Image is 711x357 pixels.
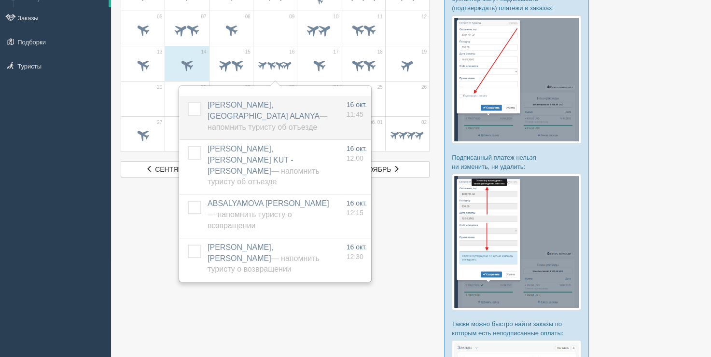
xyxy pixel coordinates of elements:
span: 12 [421,14,427,20]
span: 08 [245,14,251,20]
span: ноябрь [363,165,391,173]
img: %D0%BF%D0%BE%D0%B4%D1%82%D0%B2%D0%B5%D1%80%D0%B6%D0%B4%D0%B5%D0%BD%D0%B8%D0%B5-%D0%BE%D0%BF%D0%BB... [452,15,581,144]
span: 07 [201,14,206,20]
span: — Напомнить туристу о возвращении [208,210,292,230]
span: 16 окт. [347,101,367,109]
a: [PERSON_NAME], [GEOGRAPHIC_DATA] ALANYA— Напомнить туристу об отъезде [208,101,327,131]
span: 12:00 [347,154,363,162]
span: — Напомнить туристу об отъезде [208,112,327,131]
span: 25 [377,84,383,91]
a: [PERSON_NAME], [PERSON_NAME]— Напомнить туристу о возвращении [208,243,320,274]
span: 26 [421,84,427,91]
span: 16 окт. [347,243,367,251]
span: 11:45 [347,110,363,118]
span: 16 окт. [347,199,367,207]
span: 09 [289,14,294,20]
span: 16 [289,49,294,55]
p: Также можно быстро найти заказы по которым есть неподписанные оплаты: [452,319,581,338]
p: Подписанный платеж нельзя ни изменить, ни удалить: [452,153,581,171]
img: %D0%BF%D0%BE%D0%B4%D1%82%D0%B2%D0%B5%D1%80%D0%B6%D0%B4%D0%B5%D0%BD%D0%B8%D0%B5-%D0%BE%D0%BF%D0%BB... [452,174,581,310]
span: 14 [201,49,206,55]
span: [PERSON_NAME], [GEOGRAPHIC_DATA] ALANYA [208,101,327,131]
a: ноябрь [333,161,430,178]
span: 15 [245,49,251,55]
span: 21 [201,84,206,91]
a: ABSALYAMOVA [PERSON_NAME]— Напомнить туристу о возвращении [208,199,329,230]
span: 23 [289,84,294,91]
span: ABSALYAMOVA [PERSON_NAME] [208,199,329,230]
span: 22 [245,84,251,91]
a: сентябрь [121,161,217,178]
span: 10 [333,14,338,20]
span: [PERSON_NAME], [PERSON_NAME] [208,243,320,274]
span: 17 [333,49,338,55]
span: 16 окт. [347,145,367,152]
span: [PERSON_NAME], [PERSON_NAME] KUT - [PERSON_NAME] [208,145,320,186]
a: 16 окт. 12:30 [347,242,367,261]
span: 06 [157,14,162,20]
a: 16 окт. 11:45 [347,100,367,119]
span: 27 [157,119,162,126]
span: 02 [421,119,427,126]
span: 12:15 [347,209,363,217]
a: 16 окт. 12:15 [347,198,367,218]
span: 19 [421,49,427,55]
span: 18 [377,49,383,55]
span: 24 [333,84,338,91]
span: сентябрь [155,165,192,173]
span: нояб. 01 [364,119,383,126]
span: 11 [377,14,383,20]
span: 12:30 [347,253,363,261]
a: [PERSON_NAME], [PERSON_NAME] KUT - [PERSON_NAME]— Напомнить туристу об отъезде [208,145,320,186]
a: 16 окт. 12:00 [347,144,367,163]
span: 13 [157,49,162,55]
span: 20 [157,84,162,91]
